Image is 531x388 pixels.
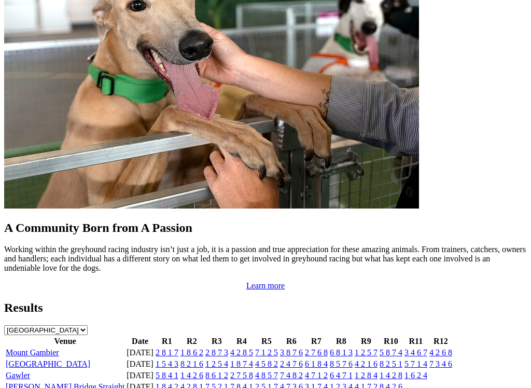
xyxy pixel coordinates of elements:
a: 4 2 1 6 [355,359,378,368]
th: R12 [429,336,453,347]
a: 7 3 4 6 [429,359,452,368]
a: 2 4 7 6 [280,359,303,368]
a: 6 4 7 1 [330,371,353,380]
a: 4 5 8 2 [255,359,278,368]
a: 1 2 5 4 [205,359,228,368]
th: R1 [155,336,179,347]
a: 5 7 1 4 [404,359,427,368]
a: 4 2 6 8 [429,348,452,357]
a: 3 4 6 7 [404,348,427,357]
a: 6 1 8 4 [305,359,328,368]
a: 4 2 8 5 [230,348,253,357]
a: 5 8 7 4 [380,348,402,357]
a: 1 8 6 2 [180,348,203,357]
th: R5 [255,336,278,347]
a: 8 6 1 2 [205,371,228,380]
a: 1 2 5 7 [355,348,378,357]
a: 1 2 8 4 [355,371,378,380]
a: 1 8 7 4 [230,359,253,368]
th: R4 [230,336,254,347]
th: R9 [354,336,378,347]
th: R2 [180,336,204,347]
th: R3 [205,336,229,347]
p: Working within the greyhound racing industry isn’t just a job, it is a passion and true appreciat... [4,245,527,273]
th: Venue [5,336,125,347]
a: 8 2 1 6 [180,359,203,368]
a: 1 4 2 6 [180,371,203,380]
a: 1 6 2 4 [404,371,427,380]
th: R7 [304,336,328,347]
a: 8 5 7 6 [330,359,353,368]
a: Learn more [246,281,285,290]
td: [DATE] [126,359,154,369]
a: 1 4 2 8 [380,371,402,380]
h2: A Community Born from A Passion [4,221,527,235]
a: [GEOGRAPHIC_DATA] [6,359,90,368]
a: 7 4 8 2 [280,371,303,380]
a: 5 8 4 1 [156,371,178,380]
a: 2 7 6 8 [305,348,328,357]
a: 2 7 5 8 [230,371,253,380]
a: 2 8 7 3 [205,348,228,357]
td: [DATE] [126,370,154,381]
a: 2 8 1 7 [156,348,178,357]
th: Date [126,336,154,347]
a: 8 2 5 1 [380,359,402,368]
a: 4 8 5 7 [255,371,278,380]
th: R10 [379,336,403,347]
a: Mount Gambier [6,348,59,357]
a: Gawler [6,371,30,380]
h2: Results [4,301,527,315]
a: 4 7 1 2 [305,371,328,380]
a: 7 1 2 5 [255,348,278,357]
a: 6 8 1 3 [330,348,353,357]
th: R8 [329,336,353,347]
a: 1 5 4 3 [156,359,178,368]
a: 3 8 7 6 [280,348,303,357]
th: R11 [404,336,428,347]
th: R6 [280,336,303,347]
td: [DATE] [126,348,154,358]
